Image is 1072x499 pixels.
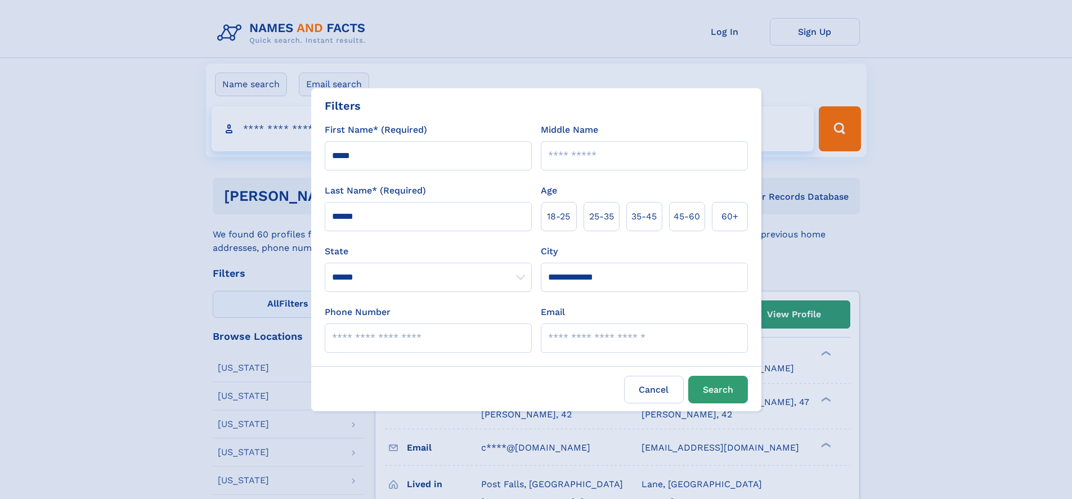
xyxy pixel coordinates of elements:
button: Search [688,376,748,403]
label: State [325,245,532,258]
div: Filters [325,97,361,114]
span: 60+ [721,210,738,223]
label: City [541,245,558,258]
label: Email [541,305,565,319]
span: 35‑45 [631,210,657,223]
span: 45‑60 [674,210,700,223]
label: Last Name* (Required) [325,184,426,197]
label: Cancel [624,376,684,403]
label: Middle Name [541,123,598,137]
label: Phone Number [325,305,391,319]
span: 25‑35 [589,210,614,223]
span: 18‑25 [547,210,570,223]
label: First Name* (Required) [325,123,427,137]
label: Age [541,184,557,197]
